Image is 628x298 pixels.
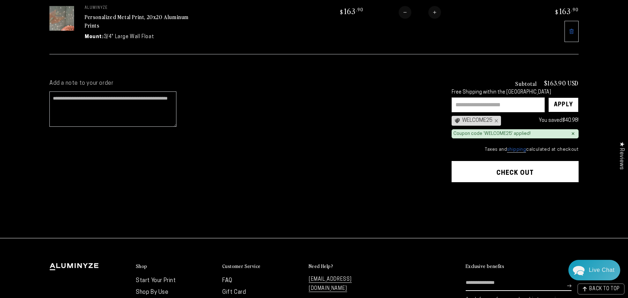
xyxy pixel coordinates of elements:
div: Free Shipping within the [GEOGRAPHIC_DATA] [452,90,579,96]
span: BACK TO TOP [589,287,620,292]
input: Quantity for Personalized Metal Print, 20x20 Aluminum Prints [411,6,428,19]
a: Shop By Use [136,290,169,295]
sup: .90 [356,6,363,12]
a: Gift Card [222,290,246,295]
sup: .90 [571,6,579,12]
iframe: PayPal-paypal [452,196,579,211]
span: $ [555,8,558,16]
button: Subscribe [567,275,572,296]
summary: Exclusive benefits [466,263,579,270]
summary: Customer Service [222,263,302,270]
div: × [493,118,498,124]
div: Click to open Judge.me floating reviews tab [615,136,628,175]
h2: Exclusive benefits [466,263,504,269]
div: Chat widget toggle [568,260,620,280]
div: Coupon code 'WELCOME25' applied! [453,131,531,137]
a: shipping [507,147,526,153]
bdi: 163 [554,6,579,16]
span: $ [340,8,343,16]
summary: Shop [136,263,215,270]
div: Contact Us Directly [589,260,615,280]
a: [EMAIL_ADDRESS][DOMAIN_NAME] [309,277,352,292]
img: 20"x20" Square White Glossy Aluminyzed Photo [49,6,74,31]
h2: Customer Service [222,263,260,269]
p: $163.90 USD [544,80,579,86]
div: Apply [554,98,573,112]
small: Taxes and calculated at checkout [452,146,579,153]
h2: Need Help? [309,263,333,269]
a: Start Your Print [136,278,176,284]
summary: Need Help? [309,263,388,270]
a: Remove 20"x20" Square White Glossy Aluminyzed Photo [564,21,579,42]
div: × [571,131,575,137]
bdi: 163 [339,6,363,16]
p: aluminyze [85,6,191,10]
dd: 3/4" Large Wall Float [104,33,154,41]
dt: Mount: [85,33,104,41]
label: Add a note to your order [49,80,437,87]
div: You saved ! [505,116,579,125]
h3: Subtotal [515,81,537,86]
a: FAQ [222,278,233,284]
div: WELCOME25 [452,116,501,126]
h2: Shop [136,263,147,269]
button: Check out [452,161,579,182]
a: Personalized Metal Print, 20x20 Aluminum Prints [85,13,189,30]
span: $40.98 [562,118,578,123]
